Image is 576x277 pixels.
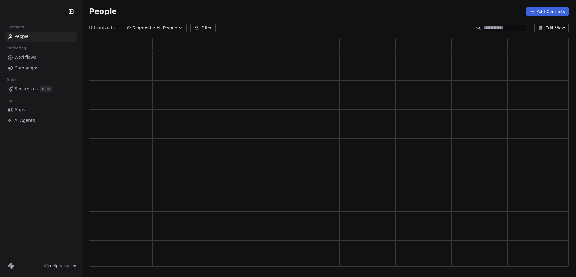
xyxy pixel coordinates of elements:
button: Add Contacts [526,7,569,16]
a: Help & Support [44,264,78,269]
a: SequencesBeta [5,84,77,94]
button: Edit View [534,24,569,32]
span: Segments: [132,25,155,31]
span: Help & Support [50,264,78,269]
span: AI Agents [15,117,35,124]
span: Workflows [15,54,36,61]
span: Tools [4,96,19,105]
span: 0 Contacts [89,24,115,32]
span: Sales [4,75,20,84]
a: Workflows [5,52,77,62]
span: All People [156,25,177,31]
span: Contacts [4,23,27,32]
a: AI Agents [5,115,77,125]
span: People [15,33,29,40]
span: Marketing [4,44,29,53]
span: People [89,7,117,16]
a: People [5,32,77,42]
a: Campaigns [5,63,77,73]
button: Filter [190,24,216,32]
span: Beta [40,86,52,92]
a: Apps [5,105,77,115]
span: Apps [15,107,25,113]
span: Sequences [15,86,38,92]
span: Campaigns [15,65,38,71]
